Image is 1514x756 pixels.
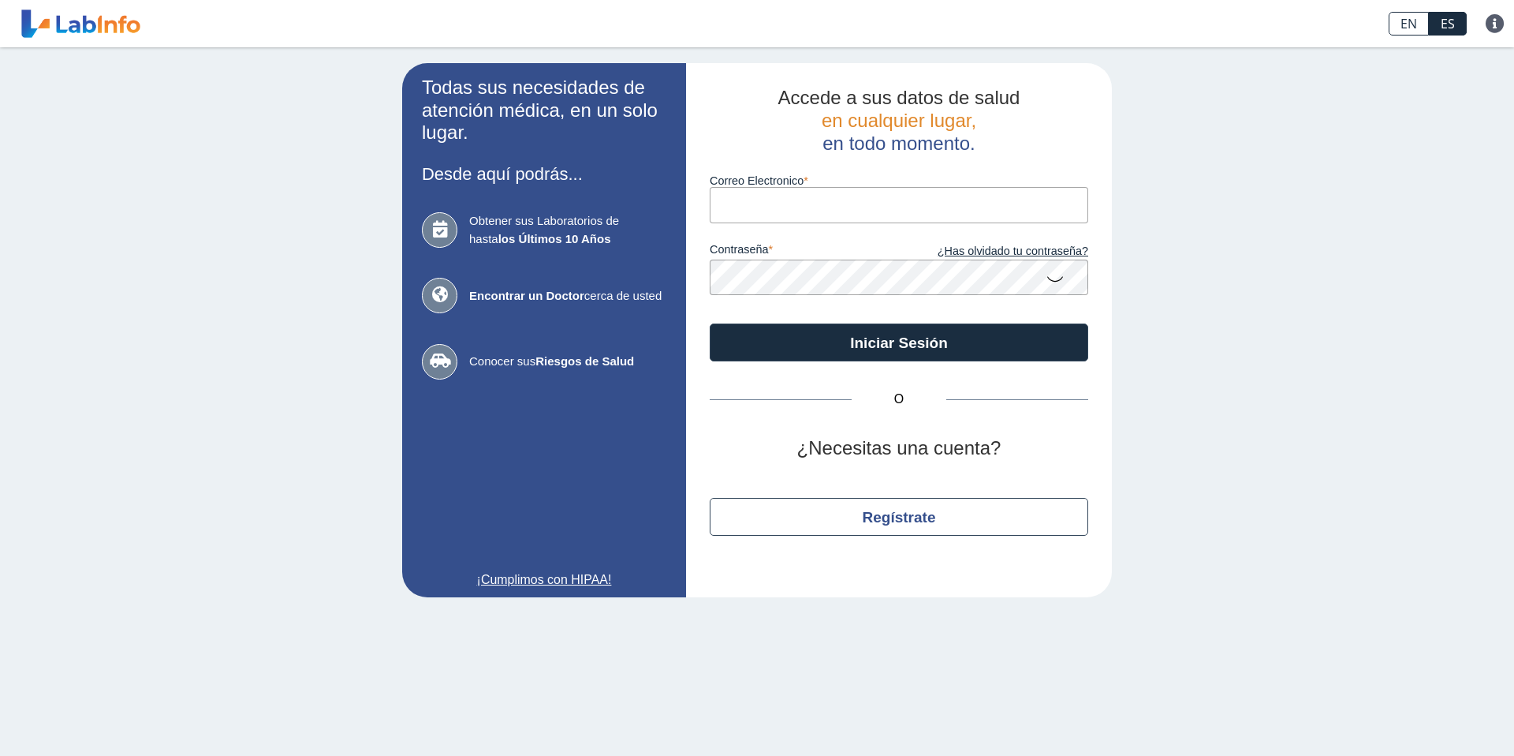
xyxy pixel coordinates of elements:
button: Regístrate [710,498,1088,536]
label: Correo Electronico [710,174,1088,187]
iframe: Help widget launcher [1374,694,1497,739]
span: Accede a sus datos de salud [778,87,1020,108]
span: Conocer sus [469,353,666,371]
span: Obtener sus Laboratorios de hasta [469,212,666,248]
a: ¡Cumplimos con HIPAA! [422,571,666,589]
a: EN [1389,12,1429,36]
a: ¿Has olvidado tu contraseña? [899,243,1088,260]
b: Riesgos de Salud [535,354,634,368]
span: cerca de usted [469,287,666,305]
h2: ¿Necesitas una cuenta? [710,437,1088,460]
button: Iniciar Sesión [710,324,1088,361]
b: Encontrar un Doctor [469,289,584,302]
span: en todo momento. [822,133,975,154]
b: los Últimos 10 Años [498,232,611,245]
span: en cualquier lugar, [822,110,976,131]
h3: Desde aquí podrás... [422,164,666,184]
label: contraseña [710,243,899,260]
h2: Todas sus necesidades de atención médica, en un solo lugar. [422,77,666,144]
a: ES [1429,12,1467,36]
span: O [852,390,946,409]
